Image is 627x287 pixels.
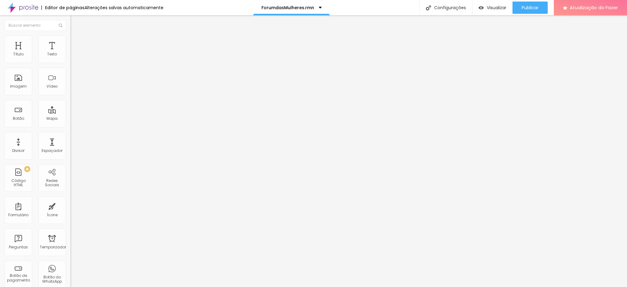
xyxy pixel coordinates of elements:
[522,5,539,11] font: Publicar
[570,4,618,11] font: Atualização do Fazer
[84,5,163,11] font: Alterações salvas automaticamente
[472,2,512,14] button: Visualizar
[426,5,431,10] img: Ícone
[11,178,26,187] font: Código HTML
[8,212,28,217] font: Formulário
[479,5,484,10] img: view-1.svg
[47,116,58,121] font: Mapa
[7,273,30,282] font: Botão de pagamento
[487,5,506,11] font: Visualizar
[47,51,57,57] font: Texto
[70,15,627,287] iframe: Editor
[59,24,62,27] img: Ícone
[40,244,66,250] font: Temporizador
[261,5,314,11] font: ForumdasMulheres.rmn
[45,5,84,11] font: Editor de páginas
[47,84,58,89] font: Vídeo
[512,2,548,14] button: Publicar
[13,116,24,121] font: Botão
[9,244,28,250] font: Perguntas
[5,20,66,31] input: Buscar elemento
[45,178,59,187] font: Redes Sociais
[10,84,27,89] font: Imagem
[42,148,62,153] font: Espaçador
[42,274,62,284] font: Botão do WhatsApp
[47,212,58,217] font: Ícone
[434,5,466,11] font: Configurações
[12,148,24,153] font: Divisor
[13,51,24,57] font: Título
